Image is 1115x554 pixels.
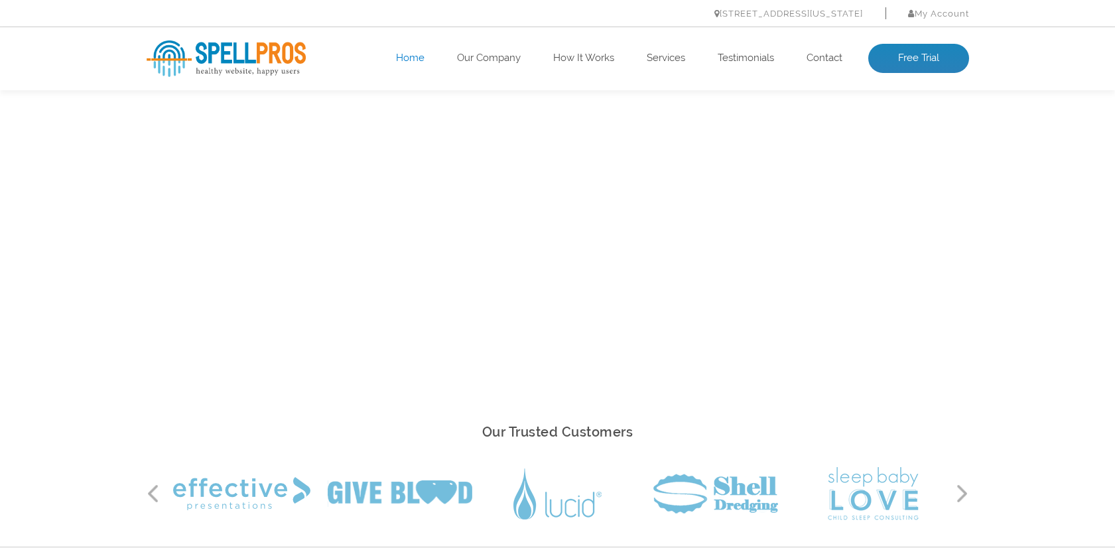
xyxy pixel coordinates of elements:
[328,480,472,507] img: Give Blood
[513,468,602,519] img: Lucid
[147,421,969,444] h2: Our Trusted Customers
[653,474,778,514] img: Shell Dredging
[147,484,160,504] button: Previous
[828,467,919,520] img: Sleep Baby Love
[173,477,310,510] img: Effective
[956,484,969,504] button: Next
